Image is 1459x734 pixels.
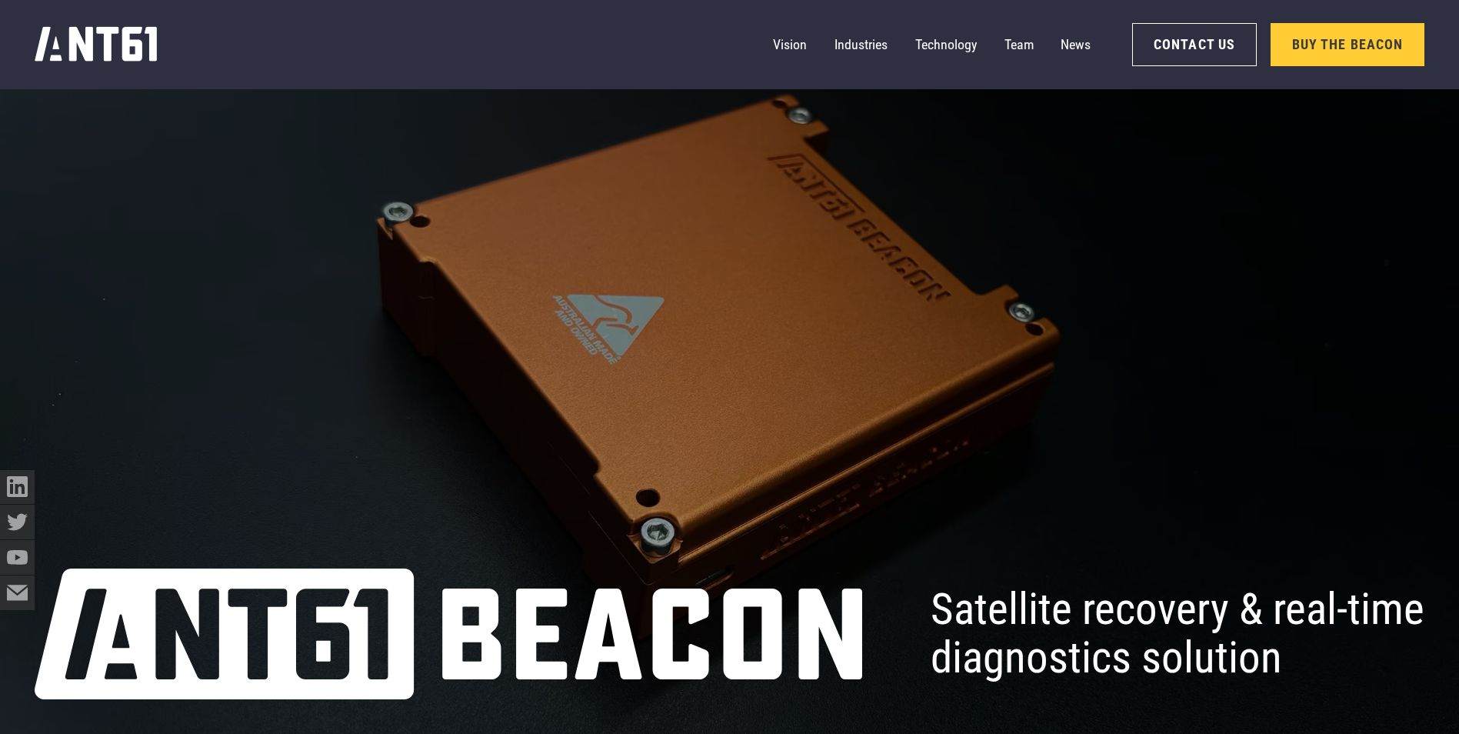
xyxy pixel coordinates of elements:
a: Vision [773,28,807,62]
span: Satellite recovery & real-time [931,586,1424,634]
a: Contact Us [1132,23,1257,66]
a: Buy the Beacon [1271,23,1424,66]
a: home [35,22,157,68]
a: Technology [915,28,977,62]
a: Industries [834,28,888,62]
span: diagnostics solution [931,634,1282,682]
a: News [1061,28,1091,62]
a: Team [1004,28,1034,62]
